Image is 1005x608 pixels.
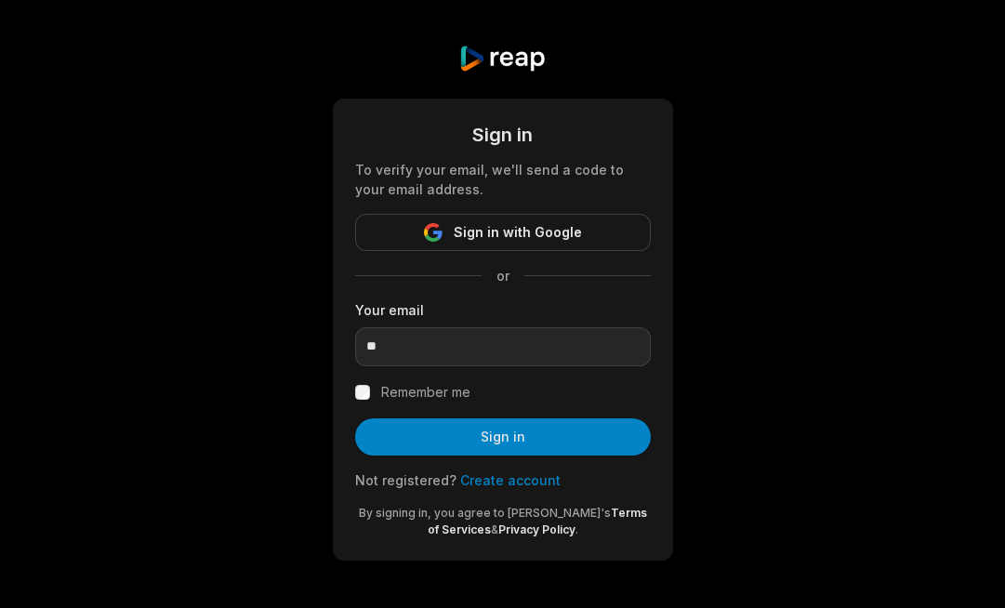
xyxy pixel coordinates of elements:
[460,472,561,488] a: Create account
[359,506,611,520] span: By signing in, you agree to [PERSON_NAME]'s
[428,506,647,536] a: Terms of Services
[491,522,498,536] span: &
[355,121,651,149] div: Sign in
[454,221,582,244] span: Sign in with Google
[355,160,651,199] div: To verify your email, we'll send a code to your email address.
[458,45,547,73] img: reap
[575,522,578,536] span: .
[355,472,456,488] span: Not registered?
[498,522,575,536] a: Privacy Policy
[381,381,470,403] label: Remember me
[482,266,524,285] span: or
[355,300,651,320] label: Your email
[355,418,651,456] button: Sign in
[355,214,651,251] button: Sign in with Google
